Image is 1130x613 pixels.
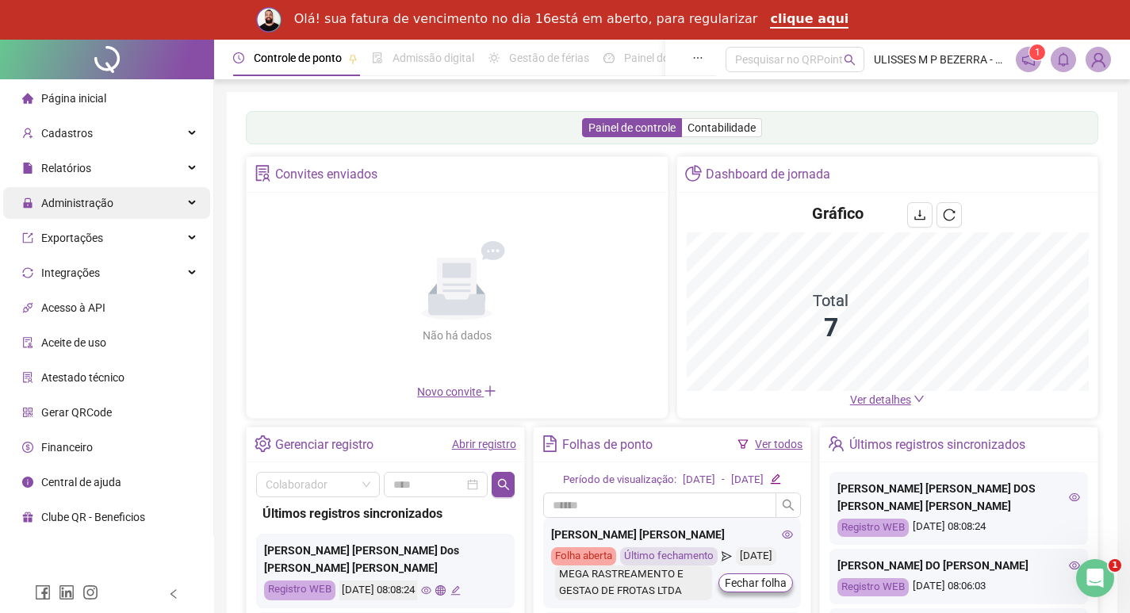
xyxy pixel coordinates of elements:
span: Admissão digital [393,52,474,64]
span: Clube QR - Beneficios [41,511,145,523]
span: Painel de controle [588,121,676,134]
span: plus [484,385,496,397]
div: [PERSON_NAME] [PERSON_NAME] [551,526,794,543]
span: Integrações [41,266,100,279]
div: Período de visualização: [563,472,676,488]
div: [DATE] [736,547,776,565]
span: Novo convite [417,385,496,398]
span: Acesso à API [41,301,105,314]
span: Aceite de uso [41,336,106,349]
span: search [497,478,510,491]
div: MEGA RASTREAMENTO E GESTAO DE FROTAS LTDA [555,565,713,600]
span: notification [1021,52,1036,67]
button: Fechar folha [718,573,793,592]
span: eye [1069,492,1080,503]
div: Gerenciar registro [275,431,373,458]
span: search [782,499,795,511]
span: Ver detalhes [850,393,911,406]
span: qrcode [22,407,33,418]
div: - [722,472,725,488]
div: [DATE] 08:08:24 [339,580,417,600]
div: [DATE] 08:08:24 [837,519,1080,537]
img: 36651 [1086,48,1110,71]
span: Central de ajuda [41,476,121,488]
span: left [168,588,179,600]
span: Relatórios [41,162,91,174]
div: [DATE] [683,472,715,488]
span: file-text [542,435,558,452]
span: edit [450,585,461,596]
span: search [844,54,856,66]
div: Olá! sua fatura de vencimento no dia 16está em aberto, para regularizar [294,11,758,27]
span: dollar [22,442,33,453]
span: download [914,209,926,221]
span: home [22,93,33,104]
span: Página inicial [41,92,106,105]
div: [DATE] [731,472,764,488]
span: Painel do DP [624,52,686,64]
span: Fechar folha [725,574,787,592]
span: eye [1069,560,1080,571]
a: Ver detalhes down [850,393,925,406]
span: Gerar QRCode [41,406,112,419]
span: sync [22,267,33,278]
span: reload [943,209,956,221]
span: info-circle [22,477,33,488]
span: sun [488,52,500,63]
div: Último fechamento [620,547,718,565]
span: facebook [35,584,51,600]
span: file-done [372,52,383,63]
span: linkedin [59,584,75,600]
span: global [435,585,446,596]
span: solution [255,165,271,182]
span: dashboard [603,52,615,63]
span: Controle de ponto [254,52,342,64]
span: eye [782,529,793,540]
span: Cadastros [41,127,93,140]
span: Atestado técnico [41,371,124,384]
span: export [22,232,33,243]
a: clique aqui [770,11,848,29]
span: setting [255,435,271,452]
div: [PERSON_NAME] DO [PERSON_NAME] [837,557,1080,574]
div: Registro WEB [837,519,909,537]
div: [PERSON_NAME] [PERSON_NAME] Dos [PERSON_NAME] [PERSON_NAME] [264,542,507,577]
div: Últimos registros sincronizados [849,431,1025,458]
button: ellipsis [680,40,716,76]
span: Gestão de férias [509,52,589,64]
div: Folhas de ponto [562,431,653,458]
span: send [722,547,732,565]
img: Profile image for Rodolfo [256,7,282,33]
span: Financeiro [41,441,93,454]
a: Abrir registro [452,438,516,450]
span: Contabilidade [688,121,756,134]
sup: 1 [1029,44,1045,60]
span: solution [22,372,33,383]
span: ellipsis [692,52,703,63]
h4: Gráfico [812,202,864,224]
div: Últimos registros sincronizados [262,504,508,523]
span: file [22,163,33,174]
span: 1 [1035,47,1040,58]
span: filter [737,439,749,450]
span: edit [770,473,780,484]
span: clock-circle [233,52,244,63]
span: audit [22,337,33,348]
div: Convites enviados [275,161,377,188]
div: Não há dados [384,327,530,344]
span: lock [22,197,33,209]
span: eye [421,585,431,596]
span: down [914,393,925,404]
span: team [828,435,845,452]
div: Registro WEB [837,578,909,596]
div: [DATE] 08:06:03 [837,578,1080,596]
span: instagram [82,584,98,600]
div: Registro WEB [264,580,335,600]
span: bell [1056,52,1071,67]
span: gift [22,511,33,523]
a: Ver todos [755,438,802,450]
span: pushpin [348,54,358,63]
span: 1 [1109,559,1121,572]
span: ULISSES M P BEZERRA - MEGA RASTREAMENTO [874,51,1006,68]
span: pie-chart [685,165,702,182]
